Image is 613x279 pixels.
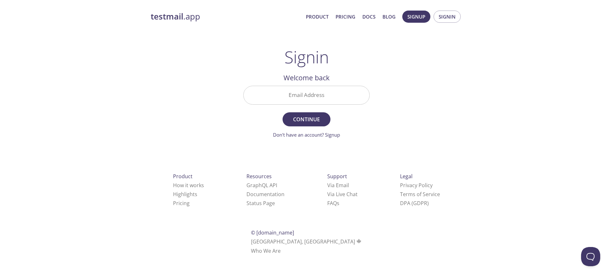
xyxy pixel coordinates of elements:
a: Highlights [173,191,197,198]
button: Signin [434,11,461,23]
h1: Signin [284,47,329,67]
span: © [DOMAIN_NAME] [251,229,294,236]
a: Blog [382,12,396,21]
span: Signin [439,12,456,21]
a: How it works [173,182,204,189]
a: Status Page [246,200,275,207]
button: Continue [283,112,330,126]
a: DPA (GDPR) [400,200,429,207]
a: Via Email [327,182,349,189]
span: s [337,200,339,207]
span: Continue [290,115,323,124]
a: GraphQL API [246,182,277,189]
a: FAQ [327,200,339,207]
span: Resources [246,173,272,180]
button: Signup [402,11,430,23]
a: Pricing [173,200,190,207]
a: Don't have an account? Signup [273,132,340,138]
span: Legal [400,173,412,180]
strong: testmail [151,11,183,22]
span: Support [327,173,347,180]
a: Documentation [246,191,284,198]
span: Product [173,173,193,180]
a: Product [306,12,329,21]
a: Privacy Policy [400,182,433,189]
a: Terms of Service [400,191,440,198]
a: Docs [362,12,375,21]
span: [GEOGRAPHIC_DATA], [GEOGRAPHIC_DATA] [251,238,362,245]
h2: Welcome back [243,72,370,83]
a: Pricing [336,12,355,21]
iframe: Help Scout Beacon - Open [581,247,600,266]
a: Via Live Chat [327,191,358,198]
a: testmail.app [151,11,301,22]
a: Who We Are [251,247,281,254]
span: Signup [407,12,425,21]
